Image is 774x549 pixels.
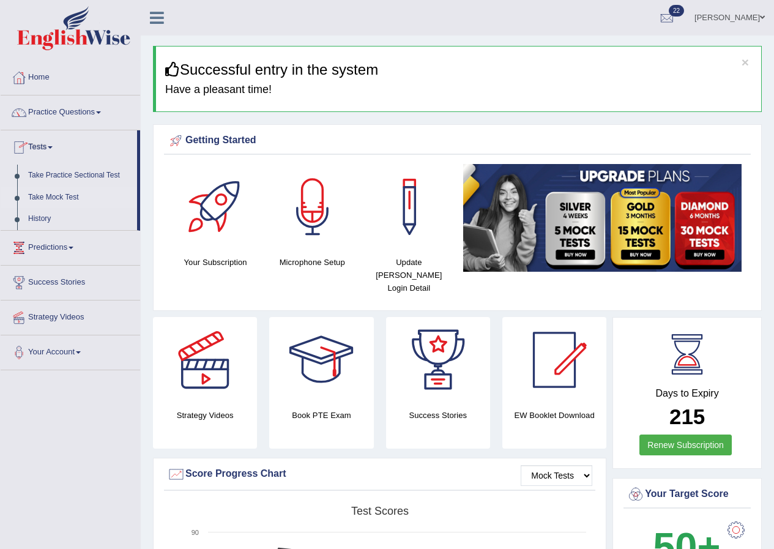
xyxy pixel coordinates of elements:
a: Renew Subscription [639,435,732,455]
img: small5.jpg [463,164,742,272]
h4: Days to Expiry [627,388,748,399]
div: Score Progress Chart [167,465,592,484]
a: Practice Questions [1,95,140,126]
a: Take Practice Sectional Test [23,165,137,187]
div: Getting Started [167,132,748,150]
h4: Update [PERSON_NAME] Login Detail [367,256,451,294]
h4: Microphone Setup [270,256,354,269]
a: Predictions [1,231,140,261]
a: History [23,208,137,230]
h4: Success Stories [386,409,490,422]
h4: Have a pleasant time! [165,84,752,96]
h3: Successful entry in the system [165,62,752,78]
h4: Your Subscription [173,256,258,269]
button: × [742,56,749,69]
h4: EW Booklet Download [502,409,606,422]
a: Success Stories [1,266,140,296]
text: 90 [192,529,199,536]
b: 215 [669,405,705,428]
div: Your Target Score [627,485,748,504]
span: 22 [669,5,684,17]
a: Tests [1,130,137,161]
a: Home [1,61,140,91]
tspan: Test scores [351,505,409,517]
a: Strategy Videos [1,301,140,331]
h4: Strategy Videos [153,409,257,422]
a: Your Account [1,335,140,366]
a: Take Mock Test [23,187,137,209]
h4: Book PTE Exam [269,409,373,422]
